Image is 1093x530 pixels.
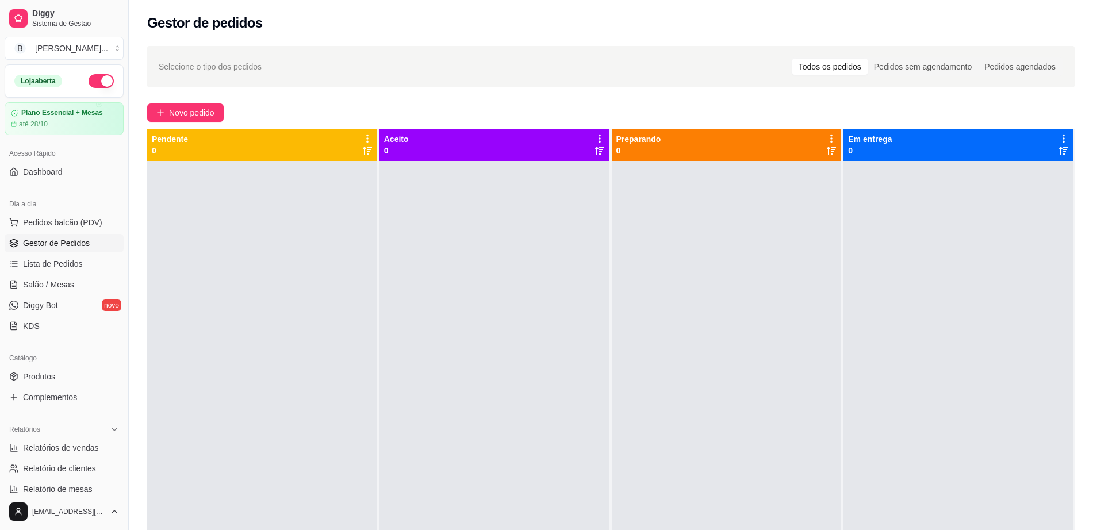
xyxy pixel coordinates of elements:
article: até 28/10 [19,120,48,129]
span: Lista de Pedidos [23,258,83,270]
div: [PERSON_NAME] ... [35,43,108,54]
a: Plano Essencial + Mesasaté 28/10 [5,102,124,135]
a: DiggySistema de Gestão [5,5,124,32]
span: Relatórios de vendas [23,442,99,454]
button: Novo pedido [147,103,224,122]
span: Diggy Bot [23,299,58,311]
a: Diggy Botnovo [5,296,124,314]
span: Salão / Mesas [23,279,74,290]
a: Lista de Pedidos [5,255,124,273]
span: Sistema de Gestão [32,19,119,28]
span: B [14,43,26,54]
div: Todos os pedidos [792,59,868,75]
p: 0 [384,145,409,156]
div: Pedidos sem agendamento [868,59,978,75]
h2: Gestor de pedidos [147,14,263,32]
div: Acesso Rápido [5,144,124,163]
div: Dia a dia [5,195,124,213]
span: Complementos [23,391,77,403]
span: [EMAIL_ADDRESS][DOMAIN_NAME] [32,507,105,516]
button: Pedidos balcão (PDV) [5,213,124,232]
p: 0 [848,145,892,156]
span: plus [156,109,164,117]
p: Preparando [616,133,661,145]
p: Pendente [152,133,188,145]
a: Salão / Mesas [5,275,124,294]
div: Loja aberta [14,75,62,87]
span: Diggy [32,9,119,19]
span: Dashboard [23,166,63,178]
div: Catálogo [5,349,124,367]
p: 0 [616,145,661,156]
div: Pedidos agendados [978,59,1062,75]
a: KDS [5,317,124,335]
a: Relatório de mesas [5,480,124,498]
a: Gestor de Pedidos [5,234,124,252]
button: [EMAIL_ADDRESS][DOMAIN_NAME] [5,498,124,525]
button: Alterar Status [89,74,114,88]
span: Selecione o tipo dos pedidos [159,60,262,73]
p: Em entrega [848,133,892,145]
a: Dashboard [5,163,124,181]
button: Select a team [5,37,124,60]
a: Complementos [5,388,124,406]
a: Relatórios de vendas [5,439,124,457]
article: Plano Essencial + Mesas [21,109,103,117]
span: Novo pedido [169,106,214,119]
span: Relatório de clientes [23,463,96,474]
a: Relatório de clientes [5,459,124,478]
span: Produtos [23,371,55,382]
span: Relatórios [9,425,40,434]
span: Relatório de mesas [23,483,93,495]
a: Produtos [5,367,124,386]
span: KDS [23,320,40,332]
span: Pedidos balcão (PDV) [23,217,102,228]
p: 0 [152,145,188,156]
p: Aceito [384,133,409,145]
span: Gestor de Pedidos [23,237,90,249]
